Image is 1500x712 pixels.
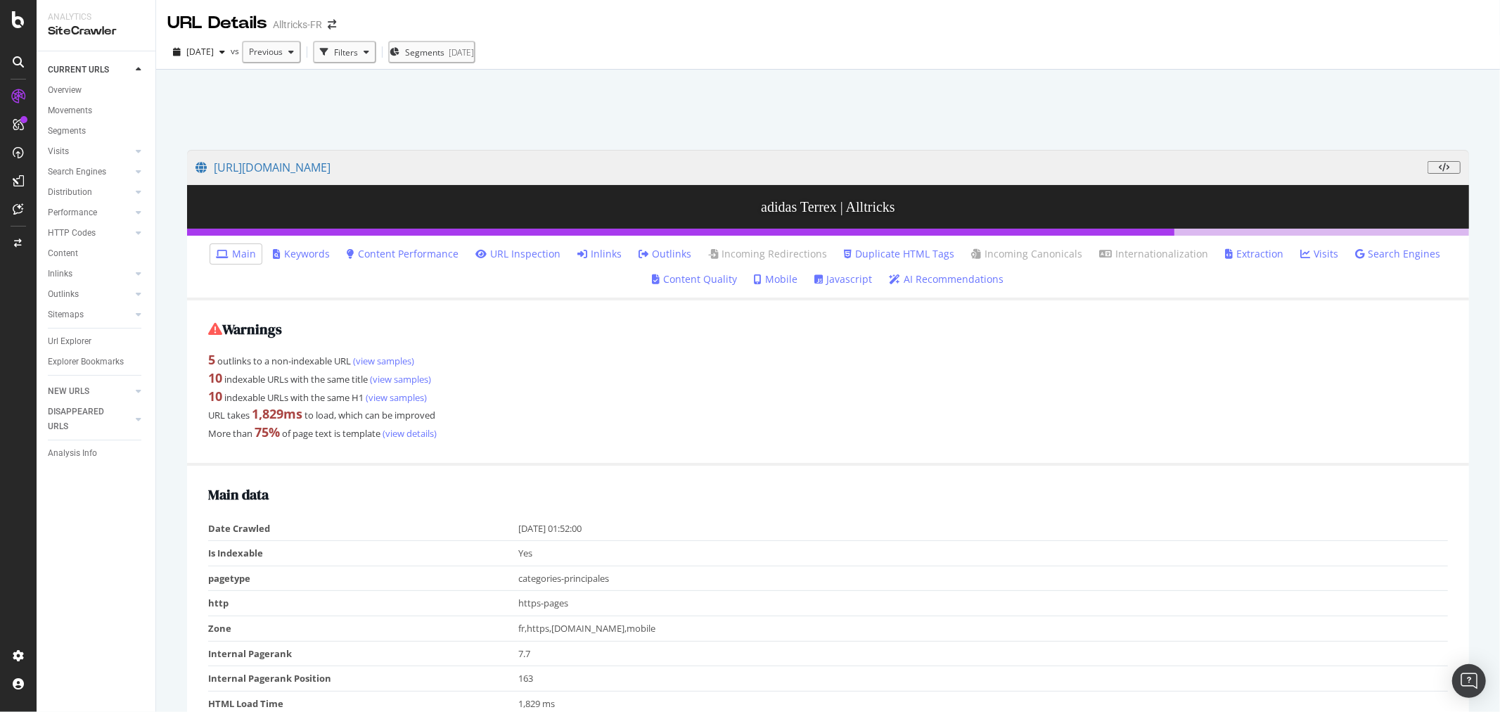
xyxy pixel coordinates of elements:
[273,247,330,261] a: Keywords
[890,272,1004,286] a: AI Recommendations
[208,516,518,541] td: Date Crawled
[48,124,146,139] a: Segments
[48,446,146,461] a: Analysis Info
[195,150,1428,185] a: [URL][DOMAIN_NAME]
[48,267,132,281] a: Inlinks
[243,46,283,58] span: Previous
[167,41,231,63] button: [DATE]
[815,272,873,286] a: Javascript
[405,46,444,58] span: Segments
[48,205,132,220] a: Performance
[518,566,1448,591] td: categories-principales
[48,185,92,200] div: Distribution
[208,424,1448,442] div: More than of page text is template
[242,41,301,63] button: Previous
[48,384,132,399] a: NEW URLS
[208,351,215,368] strong: 5
[368,373,431,386] a: (view samples)
[708,247,827,261] a: Incoming Redirections
[347,247,459,261] a: Content Performance
[48,63,132,77] a: CURRENT URLS
[755,272,798,286] a: Mobile
[208,388,222,405] strong: 10
[208,566,518,591] td: pagetype
[187,185,1469,229] h3: adidas Terrex | Alltricks
[48,165,132,179] a: Search Engines
[48,23,144,39] div: SiteCrawler
[208,405,1448,424] div: URL takes to load, which can be improved
[475,247,560,261] a: URL Inspection
[844,247,954,261] a: Duplicate HTML Tags
[48,405,132,434] a: DISAPPEARED URLS
[208,487,1448,502] h2: Main data
[48,287,132,302] a: Outlinks
[48,384,89,399] div: NEW URLS
[208,666,518,692] td: Internal Pagerank Position
[380,427,437,440] a: (view details)
[364,391,427,404] a: (view samples)
[208,616,518,642] td: Zone
[231,45,242,57] span: vs
[971,247,1082,261] a: Incoming Canonicals
[208,388,1448,406] div: indexable URLs with the same H1
[186,46,214,58] span: 2025 Sep. 22nd
[388,41,475,63] button: Segments[DATE]
[518,616,1448,642] td: fr,https,[DOMAIN_NAME],mobile
[313,41,376,63] button: Filters
[208,591,518,616] td: http
[48,185,132,200] a: Distribution
[334,46,358,58] div: Filters
[449,46,474,58] div: [DATE]
[518,516,1448,541] td: [DATE] 01:52:00
[48,307,84,322] div: Sitemaps
[48,334,91,349] div: Url Explorer
[252,405,302,422] strong: 1,829 ms
[48,83,82,98] div: Overview
[48,334,146,349] a: Url Explorer
[518,666,1448,692] td: 163
[48,267,72,281] div: Inlinks
[48,124,86,139] div: Segments
[48,246,78,261] div: Content
[48,226,96,241] div: HTTP Codes
[48,165,106,179] div: Search Engines
[653,272,738,286] a: Content Quality
[1355,247,1440,261] a: Search Engines
[216,247,256,261] a: Main
[167,11,267,35] div: URL Details
[48,287,79,302] div: Outlinks
[48,144,132,159] a: Visits
[208,541,518,566] td: Is Indexable
[48,246,146,261] a: Content
[1225,247,1283,261] a: Extraction
[48,103,146,118] a: Movements
[48,83,146,98] a: Overview
[518,591,1448,616] td: https-pages
[48,226,132,241] a: HTTP Codes
[208,351,1448,369] div: outlinks to a non-indexable URL
[48,103,92,118] div: Movements
[351,355,414,367] a: (view samples)
[1452,664,1486,698] div: Open Intercom Messenger
[577,247,622,261] a: Inlinks
[48,11,144,23] div: Analytics
[518,541,1448,566] td: Yes
[518,641,1448,666] td: 7.7
[48,307,132,322] a: Sitemaps
[48,355,124,369] div: Explorer Bookmarks
[48,144,69,159] div: Visits
[1099,247,1208,261] a: Internationalization
[48,355,146,369] a: Explorer Bookmarks
[48,205,97,220] div: Performance
[255,424,280,440] strong: 75 %
[1300,247,1338,261] a: Visits
[639,247,691,261] a: Outlinks
[208,322,1448,337] h2: Warnings
[48,405,119,434] div: DISAPPEARED URLS
[208,641,518,666] td: Internal Pagerank
[328,20,336,30] div: arrow-right-arrow-left
[48,446,97,461] div: Analysis Info
[48,63,109,77] div: CURRENT URLS
[273,18,322,32] div: Alltricks-FR
[208,369,1448,388] div: indexable URLs with the same title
